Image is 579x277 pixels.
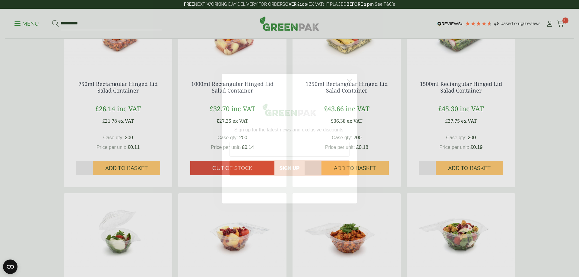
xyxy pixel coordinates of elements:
[229,142,350,157] input: Email
[344,76,355,87] button: Close dialog
[229,160,350,176] button: SIGN UP
[3,260,17,274] button: Open CMP widget
[234,127,345,132] span: Sign up for the latest news and exclusive discounts.
[229,101,350,121] img: greenpak_logo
